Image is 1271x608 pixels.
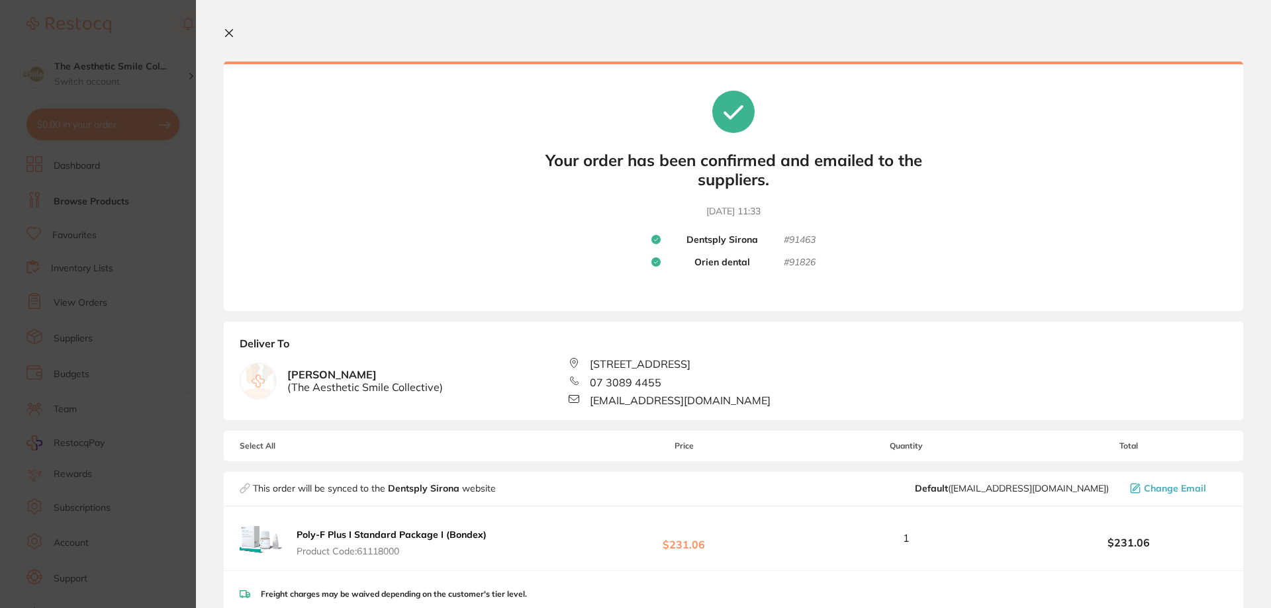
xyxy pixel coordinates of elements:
p: Message from Restocq, sent 1w ago [58,51,228,63]
span: 1 [903,532,910,544]
button: Change Email [1126,482,1227,494]
span: Total [1030,441,1227,451]
b: Poly-F Plus I Standard Package I (Bondex) [297,529,487,541]
b: Orien dental [694,257,750,269]
span: 07 3089 4455 [590,376,661,388]
small: # 91826 [784,257,816,269]
p: It has been 14 days since you have started your Restocq journey. We wanted to do a check in and s... [58,38,228,51]
img: cWl5cG9lbw [240,517,282,560]
span: ( The Aesthetic Smile Collective ) [287,381,443,393]
span: [EMAIL_ADDRESS][DOMAIN_NAME] [590,394,771,406]
p: Freight charges may be waived depending on the customer's tier level. [261,589,527,599]
img: Profile image for Restocq [30,40,51,61]
p: This order will be synced to the website [253,483,496,494]
span: [STREET_ADDRESS] [590,358,690,370]
b: Your order has been confirmed and emailed to the suppliers. [535,151,932,189]
b: Deliver To [240,337,1227,357]
b: Default [915,482,948,494]
strong: Dentsply Sirona [388,482,462,494]
b: [PERSON_NAME] [287,369,443,393]
div: message notification from Restocq, 1w ago. It has been 14 days since you have started your Restoc... [20,28,245,71]
small: # 91463 [784,234,816,246]
span: Change Email [1144,483,1206,494]
span: clientservices@dentsplysirona.com [915,483,1109,494]
span: Quantity [783,441,1030,451]
img: empty.jpg [240,363,276,399]
b: $231.06 [1030,537,1227,548]
span: Select All [240,441,372,451]
b: Dentsply Sirona [686,234,758,246]
span: Price [585,441,782,451]
button: Poly-F Plus I Standard Package I (Bondex) Product Code:61118000 [293,529,491,556]
span: Product Code: 61118000 [297,546,487,556]
b: $231.06 [585,526,782,550]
